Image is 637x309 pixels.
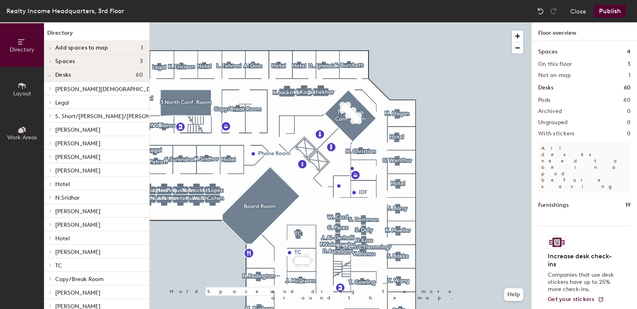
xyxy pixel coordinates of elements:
[55,289,100,296] span: [PERSON_NAME]
[55,58,75,65] span: Spaces
[10,46,34,53] span: Directory
[55,167,100,174] span: [PERSON_NAME]
[55,181,70,188] span: Hotel
[538,142,631,193] p: All desks need to be in a pod before saving
[136,72,143,78] span: 60
[538,48,557,56] h1: Spaces
[548,252,616,268] h4: Increase desk check-ins
[55,276,104,283] span: Copy/Break Room
[538,119,568,126] h2: Ungrouped
[140,58,143,65] span: 3
[55,249,100,256] span: [PERSON_NAME]
[548,296,604,303] a: Get your stickers
[538,83,553,92] h1: Desks
[44,29,149,41] h1: Directory
[538,72,571,79] h2: Not on map
[55,154,100,160] span: [PERSON_NAME]
[55,194,80,201] span: N.Sridhar
[141,45,143,51] span: 1
[538,61,572,67] h2: On this floor
[537,7,545,15] img: Undo
[55,113,172,120] span: S. Short/[PERSON_NAME]/[PERSON_NAME]
[625,201,631,210] h1: 19
[627,61,631,67] h2: 3
[538,201,569,210] h1: Furnishings
[594,5,626,18] button: Publish
[55,262,62,269] span: TC
[7,134,37,141] span: Work Areas
[13,90,31,97] span: Layout
[538,131,575,137] h2: With stickers
[55,72,71,78] span: Desks
[548,296,595,303] span: Get your stickers
[549,7,557,15] img: Redo
[538,97,550,103] h2: Pods
[55,222,100,228] span: [PERSON_NAME]
[532,22,637,41] h1: Floor overview
[624,83,631,92] h1: 60
[55,127,100,133] span: [PERSON_NAME]
[55,208,100,215] span: [PERSON_NAME]
[548,236,566,249] img: Sticker logo
[55,45,108,51] span: Add spaces to map
[627,108,631,115] h2: 0
[629,72,631,79] h2: 1
[538,108,562,115] h2: Archived
[55,99,69,106] span: Legal
[55,235,70,242] span: Hotel
[55,86,162,93] span: [PERSON_NAME][DEMOGRAPHIC_DATA]
[627,131,631,137] h2: 0
[6,6,124,16] div: Realty Income Headquarters, 3rd Floor
[504,288,523,301] button: Help
[623,97,631,103] h2: 60
[627,48,631,56] h1: 4
[548,271,616,293] p: Companies that use desk stickers have up to 25% more check-ins.
[627,119,631,126] h2: 0
[570,5,586,18] button: Close
[55,140,100,147] span: [PERSON_NAME]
